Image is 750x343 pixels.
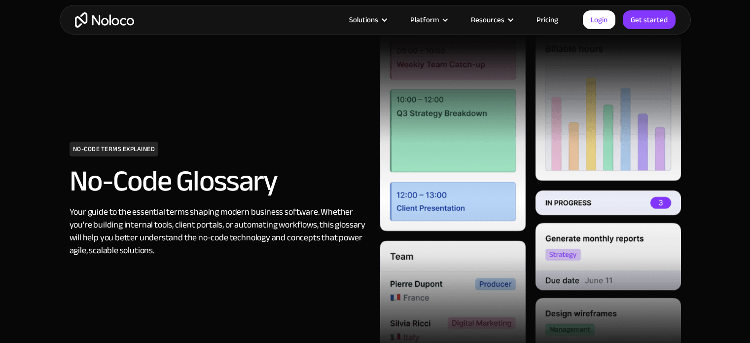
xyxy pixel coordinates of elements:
a: home [75,12,134,28]
div: Platform [410,13,439,26]
div: Solutions [337,13,398,26]
h2: No-Code Glossary [70,166,370,196]
a: Get started [623,10,676,29]
div: Resources [471,13,504,26]
div: Solutions [349,13,378,26]
a: Login [583,10,615,29]
h1: NO-CODE TERMS EXPLAINED [70,142,159,156]
a: Pricing [524,13,571,26]
div: Your guide to the essential terms shaping modern business software. Whether you're building inter... [70,206,370,257]
div: Platform [398,13,459,26]
div: Resources [459,13,524,26]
